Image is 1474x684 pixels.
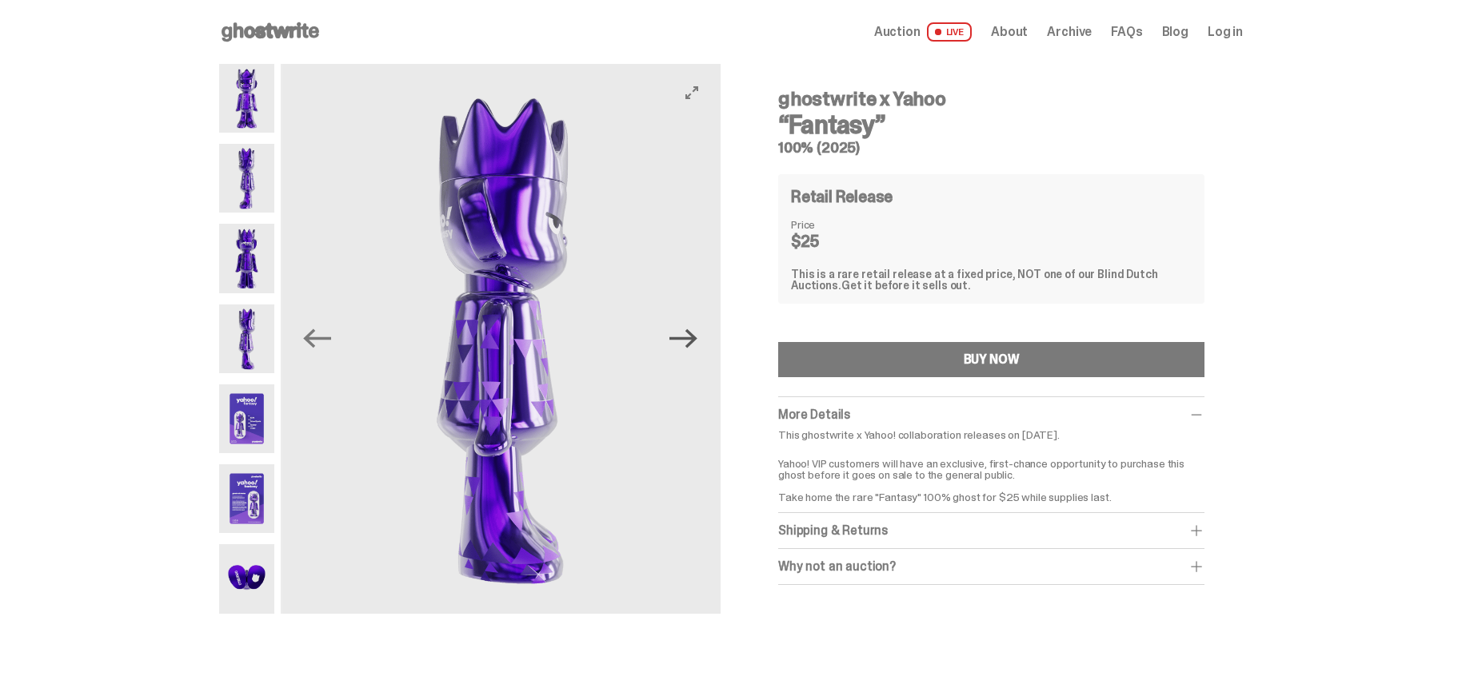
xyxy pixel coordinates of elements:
div: Why not an auction? [778,559,1204,575]
span: Get it before it sells out. [841,278,971,292]
h3: “Fantasy” [778,112,1204,137]
dt: Price [791,219,871,230]
img: Yahoo-HG---4.png [282,64,722,614]
span: More Details [778,406,850,423]
h4: ghostwrite x Yahoo [778,89,1204,109]
a: Archive [1047,26,1092,38]
img: Yahoo-HG---5.png [219,384,274,453]
button: BUY NOW [778,342,1204,377]
a: Auction LIVE [874,22,972,42]
div: BUY NOW [964,353,1020,366]
img: Yahoo-HG---6.png [219,464,274,533]
button: Next [666,321,701,356]
dd: $25 [791,233,871,249]
img: Yahoo-HG---7.png [219,544,274,613]
button: View full-screen [682,83,701,102]
h5: 100% (2025) [778,141,1204,155]
img: Yahoo-HG---1.png [219,64,274,133]
p: Yahoo! VIP customers will have an exclusive, first-chance opportunity to purchase this ghost befo... [778,447,1204,503]
img: Yahoo-HG---3.png [219,224,274,292]
h4: Retail Release [791,189,893,205]
button: Previous [300,321,335,356]
a: FAQs [1111,26,1142,38]
div: Shipping & Returns [778,523,1204,539]
span: Auction [874,26,921,38]
a: About [991,26,1028,38]
p: This ghostwrite x Yahoo! collaboration releases on [DATE]. [778,429,1204,440]
a: Blog [1162,26,1188,38]
img: Yahoo-HG---4.png [219,304,274,373]
img: Yahoo-HG---2.png [219,144,274,213]
a: Log in [1208,26,1243,38]
div: This is a rare retail release at a fixed price, NOT one of our Blind Dutch Auctions. [791,268,1192,291]
span: LIVE [927,22,973,42]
